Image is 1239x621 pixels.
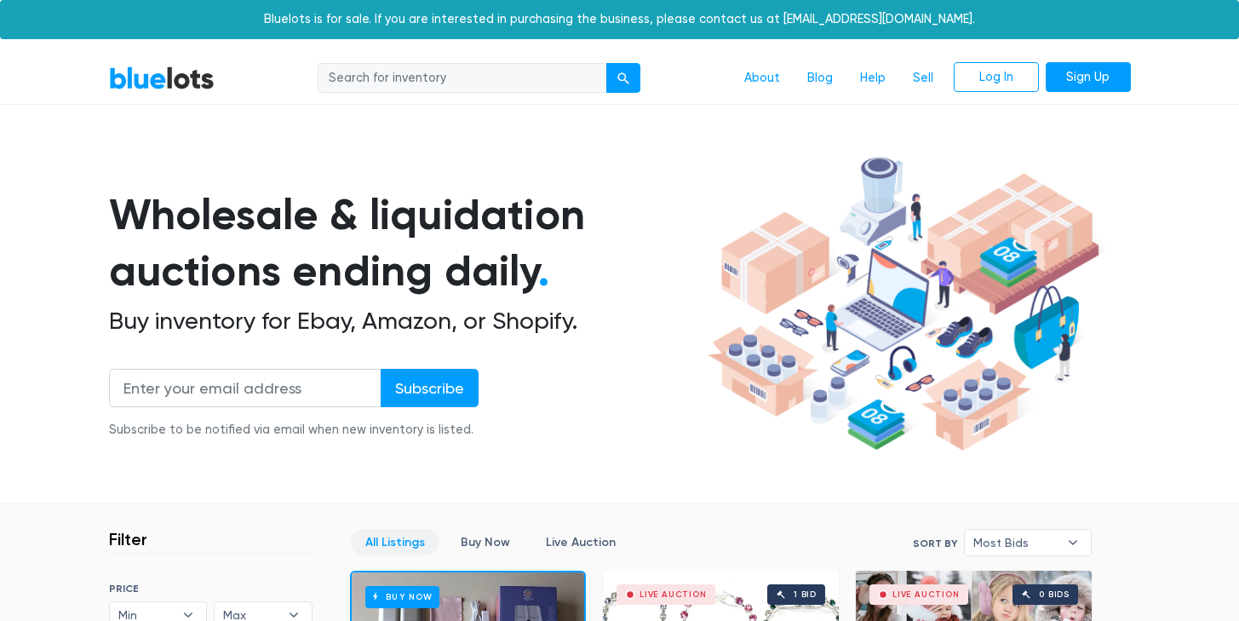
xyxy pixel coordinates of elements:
input: Subscribe [381,369,479,407]
a: About [731,62,794,95]
b: ▾ [1055,530,1091,555]
input: Enter your email address [109,369,381,407]
a: Log In [954,62,1039,93]
a: Buy Now [446,529,525,555]
a: Help [846,62,899,95]
input: Search for inventory [318,63,607,94]
div: Subscribe to be notified via email when new inventory is listed. [109,421,479,440]
div: 0 bids [1039,590,1070,599]
h1: Wholesale & liquidation auctions ending daily [109,187,702,300]
h2: Buy inventory for Ebay, Amazon, or Shopify. [109,307,702,336]
label: Sort By [913,536,957,551]
a: Live Auction [531,529,630,555]
a: All Listings [351,529,439,555]
a: Sign Up [1046,62,1131,93]
a: Sell [899,62,947,95]
img: hero-ee84e7d0318cb26816c560f6b4441b76977f77a177738b4e94f68c95b2b83dbb.png [702,149,1105,459]
div: 1 bid [794,590,817,599]
span: Most Bids [973,530,1058,555]
h6: PRICE [109,583,313,595]
a: BlueLots [109,66,215,90]
span: . [538,245,549,296]
div: Live Auction [892,590,960,599]
h3: Filter [109,529,147,549]
a: Blog [794,62,846,95]
h6: Buy Now [365,586,439,607]
div: Live Auction [640,590,707,599]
